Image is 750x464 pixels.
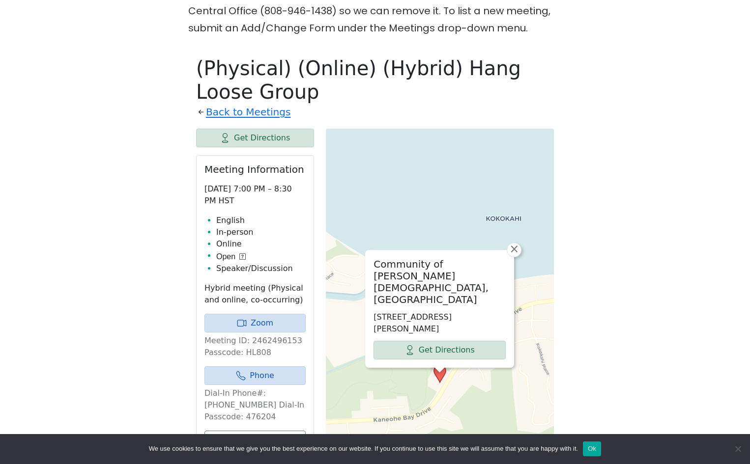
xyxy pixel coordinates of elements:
a: Zoom [204,314,306,332]
h1: (Physical) (Online) (Hybrid) Hang Loose Group [196,56,554,104]
li: Online [216,238,306,250]
li: English [216,215,306,226]
p: Meeting ID: 2462496153 Passcode: HL808 [204,335,306,358]
a: Get Directions [374,341,506,359]
a: Phone [204,366,306,385]
button: Share [204,431,306,449]
p: [DATE] 7:00 PM – 8:30 PM HST [204,183,306,207]
p: [STREET_ADDRESS][PERSON_NAME] [374,311,506,335]
a: Close popup [507,243,521,257]
h2: Meeting Information [204,164,306,175]
span: No [733,444,743,454]
li: In-person [216,226,306,238]
li: Speaker/Discussion [216,263,306,274]
button: Open [216,251,246,263]
span: We use cookies to ensure that we give you the best experience on our website. If you continue to ... [149,444,578,454]
p: Dial-In Phone#: [PHONE_NUMBER] Dial-In Passcode: 476204 [204,387,306,423]
span: Open [216,251,235,263]
p: Hybrid meeting (Physical and online, co-occurring) [204,282,306,306]
h2: Community of [PERSON_NAME][DEMOGRAPHIC_DATA], [GEOGRAPHIC_DATA] [374,258,506,305]
button: Ok [583,441,601,456]
a: Back to Meetings [206,104,290,121]
a: Get Directions [196,129,314,147]
span: × [509,243,519,255]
